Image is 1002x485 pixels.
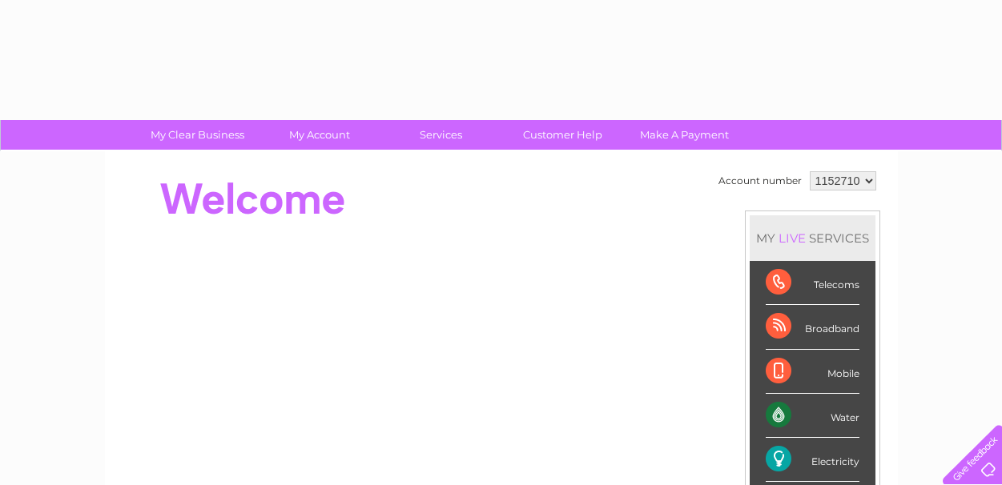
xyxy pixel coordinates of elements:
[766,305,859,349] div: Broadband
[497,120,629,150] a: Customer Help
[750,215,875,261] div: MY SERVICES
[766,350,859,394] div: Mobile
[714,167,806,194] td: Account number
[775,230,809,246] div: LIVE
[253,120,385,150] a: My Account
[618,120,750,150] a: Make A Payment
[766,438,859,482] div: Electricity
[131,120,264,150] a: My Clear Business
[766,261,859,305] div: Telecoms
[375,120,507,150] a: Services
[766,394,859,438] div: Water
